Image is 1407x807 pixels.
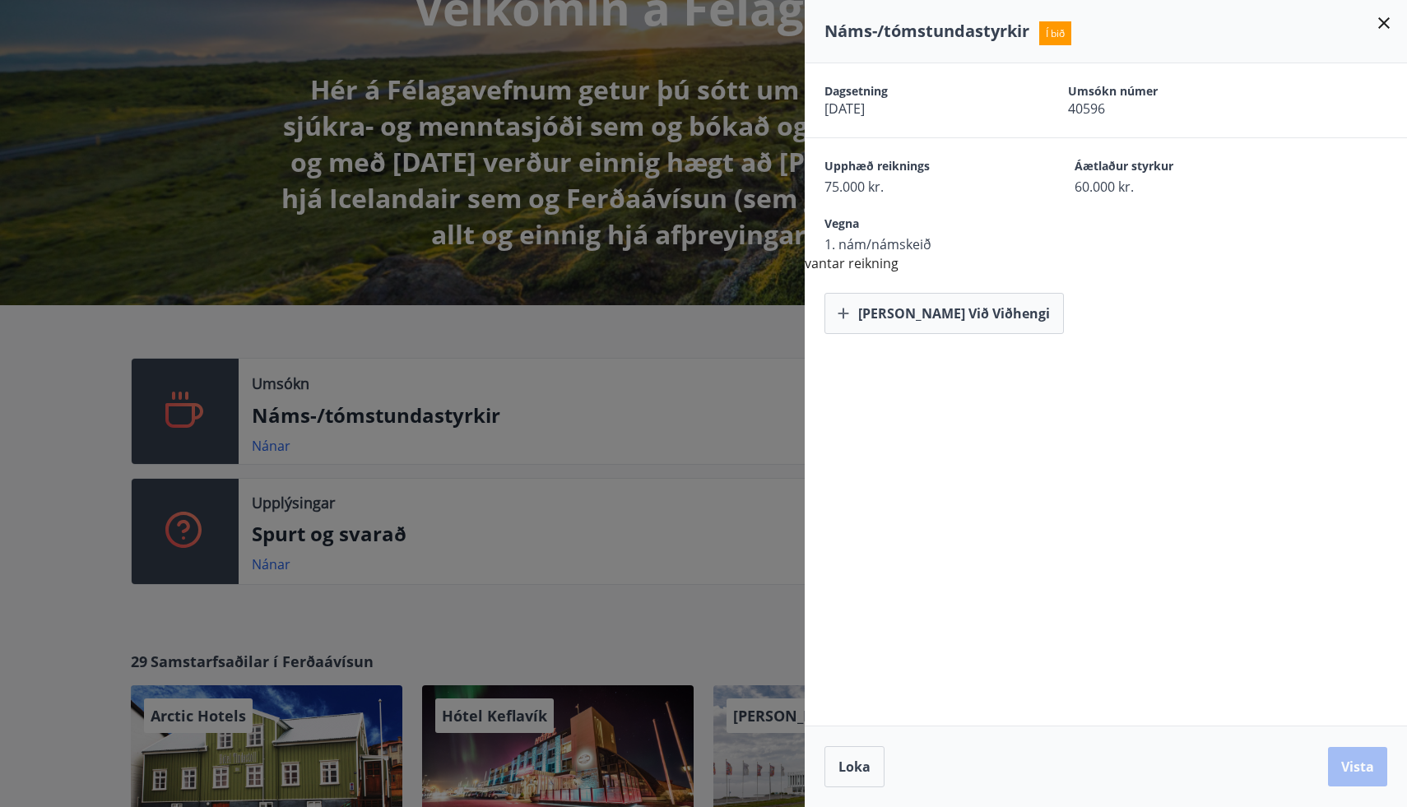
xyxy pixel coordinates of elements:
button: Loka [824,746,885,787]
span: Vegna [824,216,1017,235]
span: Áætlaður styrkur [1075,158,1267,178]
span: Umsókn númer [1068,83,1254,100]
span: Upphæð reiknings [824,158,1017,178]
span: [DATE] [824,100,1010,118]
button: [PERSON_NAME] við viðhengi [824,293,1064,334]
span: Í bið [1039,21,1071,45]
span: 40596 [1068,100,1254,118]
span: Loka [838,758,871,776]
div: vantar reikning [805,63,1407,334]
span: Náms-/tómstundastyrkir [824,20,1029,42]
span: 1. nám/námskeið [824,235,1017,253]
span: 75.000 kr. [824,178,1017,196]
span: Dagsetning [824,83,1010,100]
span: 60.000 kr. [1075,178,1267,196]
